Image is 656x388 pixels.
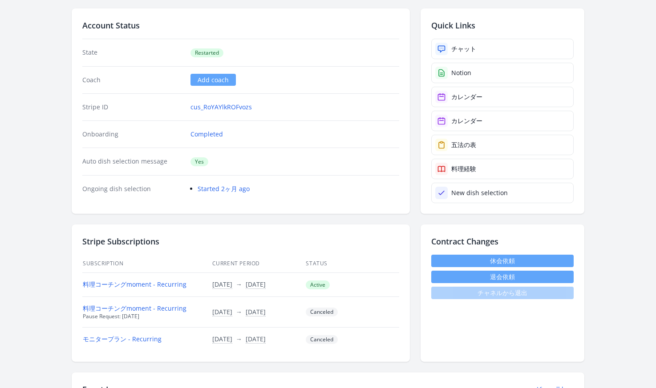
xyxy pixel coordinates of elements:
[431,19,574,32] h2: Quick Links
[82,130,183,139] dt: Onboarding
[246,308,266,316] button: [DATE]
[83,335,162,343] a: モニタープラン - Recurring
[82,76,183,84] dt: Coach
[451,116,482,125] div: カレンダー
[431,111,574,131] a: カレンダー
[451,68,471,77] div: Notion
[212,308,232,316] button: [DATE]
[451,140,476,149] div: 五法の表
[431,87,574,107] a: カレンダー
[451,44,476,53] div: チャット
[82,103,183,112] dt: Stripe ID
[190,48,223,57] span: Restarted
[246,335,266,344] button: [DATE]
[190,130,223,139] a: Completed
[431,39,574,59] a: チャット
[306,335,338,344] span: Canceled
[236,335,242,343] span: →
[431,255,574,267] a: 休会依頼
[431,271,574,283] button: 退会依頼
[306,308,338,316] span: Canceled
[236,280,242,288] span: →
[190,103,252,112] a: cus_RoYAYlkROFvozs
[451,92,482,101] div: カレンダー
[306,280,330,289] span: Active
[431,135,574,155] a: 五法の表
[305,255,399,273] th: Status
[82,157,183,166] dt: Auto dish selection message
[431,159,574,179] a: 料理経験
[431,63,574,83] a: Notion
[451,164,476,173] div: 料理経験
[431,287,574,299] span: チャネルから退出
[451,188,508,197] div: New dish selection
[246,280,266,289] button: [DATE]
[236,308,242,316] span: →
[82,235,399,248] h2: Stripe Subscriptions
[82,19,399,32] h2: Account Status
[190,74,236,86] a: Add coach
[212,280,232,289] button: [DATE]
[83,304,186,312] a: 料理コーチングmoment - Recurring
[431,235,574,248] h2: Contract Changes
[190,157,208,166] span: Yes
[82,184,183,193] dt: Ongoing dish selection
[198,184,250,193] a: Started 2ヶ月 ago
[83,313,201,320] div: Pause Request: [DATE]
[83,280,186,288] a: 料理コーチングmoment - Recurring
[82,48,183,57] dt: State
[212,255,306,273] th: Current Period
[212,335,232,344] button: [DATE]
[82,255,212,273] th: Subscription
[431,183,574,203] a: New dish selection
